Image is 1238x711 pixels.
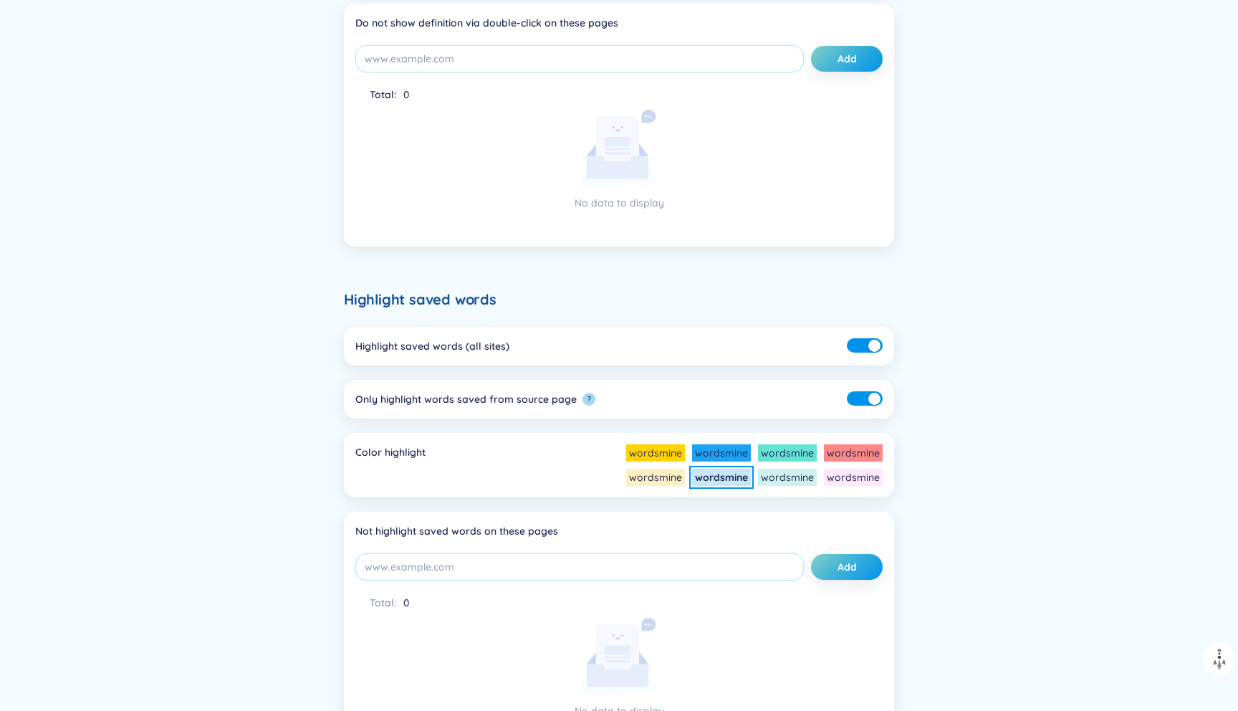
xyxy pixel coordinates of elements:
[692,444,751,462] li: wordsmine
[403,88,409,101] span: 0
[838,52,857,66] span: Add
[403,596,409,609] span: 0
[355,391,577,407] div: Only highlight words saved from source page
[824,444,883,462] li: wordsmine
[355,444,426,486] div: Color highlight
[355,338,509,354] div: Highlight saved words (all sites)
[758,469,817,486] li: wordsmine
[811,554,883,580] button: Add
[422,195,816,211] p: No data to display
[1208,648,1231,671] img: to top
[355,523,883,539] div: Not highlight saved words on these pages
[692,469,751,486] li: wordsmine
[758,444,817,462] li: wordsmine
[824,469,883,486] li: wordsmine
[344,290,894,310] h6: Highlight saved words
[811,46,883,72] button: Add
[626,469,685,486] li: wordsmine
[370,596,396,609] span: Total :
[838,560,857,574] span: Add
[370,88,396,101] span: Total :
[355,15,883,31] div: Do not show definition via double-click on these pages
[626,444,685,462] li: wordsmine
[355,553,804,581] input: www.example.com
[355,45,804,72] input: www.example.com
[582,393,595,406] button: ?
